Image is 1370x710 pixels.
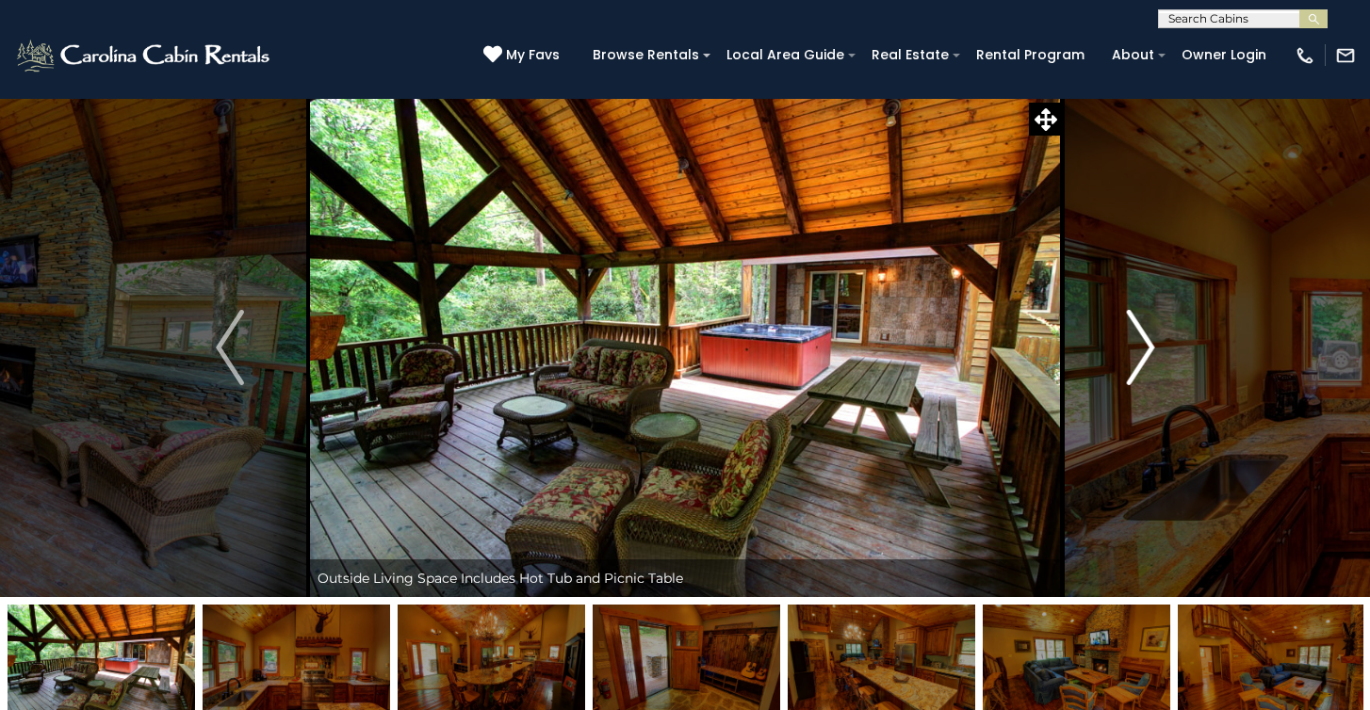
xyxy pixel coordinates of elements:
[483,45,564,66] a: My Favs
[1172,40,1276,70] a: Owner Login
[1102,40,1164,70] a: About
[506,45,560,65] span: My Favs
[152,98,309,597] button: Previous
[1295,45,1315,66] img: phone-regular-white.png
[862,40,958,70] a: Real Estate
[717,40,854,70] a: Local Area Guide
[1126,310,1154,385] img: arrow
[216,310,244,385] img: arrow
[1335,45,1356,66] img: mail-regular-white.png
[308,559,1062,597] div: Outside Living Space Includes Hot Tub and Picnic Table
[14,37,275,74] img: White-1-2.png
[967,40,1094,70] a: Rental Program
[583,40,709,70] a: Browse Rentals
[1062,98,1219,597] button: Next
